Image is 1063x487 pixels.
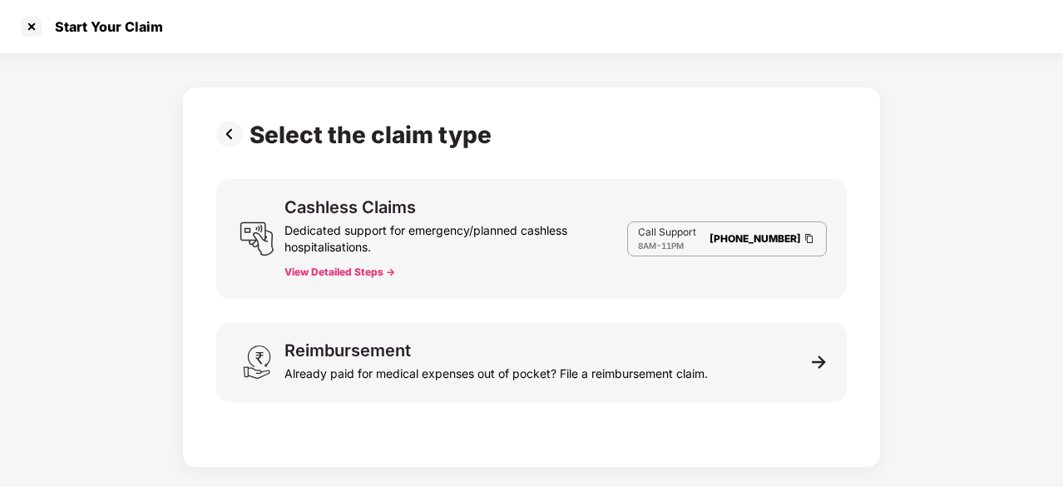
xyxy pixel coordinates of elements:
span: 8AM [638,241,656,251]
div: Reimbursement [284,342,411,359]
div: Already paid for medical expenses out of pocket? File a reimbursement claim. [284,359,708,382]
div: Select the claim type [250,121,498,149]
span: 11PM [661,241,684,251]
div: Start Your Claim [45,18,163,35]
div: Cashless Claims [284,199,416,216]
div: Dedicated support for emergency/planned cashless hospitalisations. [284,216,627,256]
button: View Detailed Steps -> [284,266,395,279]
a: [PHONE_NUMBER] [709,232,801,245]
img: Clipboard Icon [803,231,816,246]
p: Call Support [638,226,696,239]
img: svg+xml;base64,PHN2ZyB3aWR0aD0iMjQiIGhlaWdodD0iMjUiIHZpZXdCb3g9IjAgMCAyNCAyNSIgZmlsbD0ibm9uZSIgeG... [240,221,274,256]
div: - [638,239,696,252]
img: svg+xml;base64,PHN2ZyBpZD0iUHJldi0zMngzMiIgeG1sbnM9Imh0dHA6Ly93d3cudzMub3JnLzIwMDAvc3ZnIiB3aWR0aD... [216,121,250,147]
img: svg+xml;base64,PHN2ZyB3aWR0aD0iMjQiIGhlaWdodD0iMzEiIHZpZXdCb3g9IjAgMCAyNCAzMSIgZmlsbD0ibm9uZSIgeG... [240,345,274,380]
img: svg+xml;base64,PHN2ZyB3aWR0aD0iMTEiIGhlaWdodD0iMTEiIHZpZXdCb3g9IjAgMCAxMSAxMSIgZmlsbD0ibm9uZSIgeG... [812,355,827,370]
